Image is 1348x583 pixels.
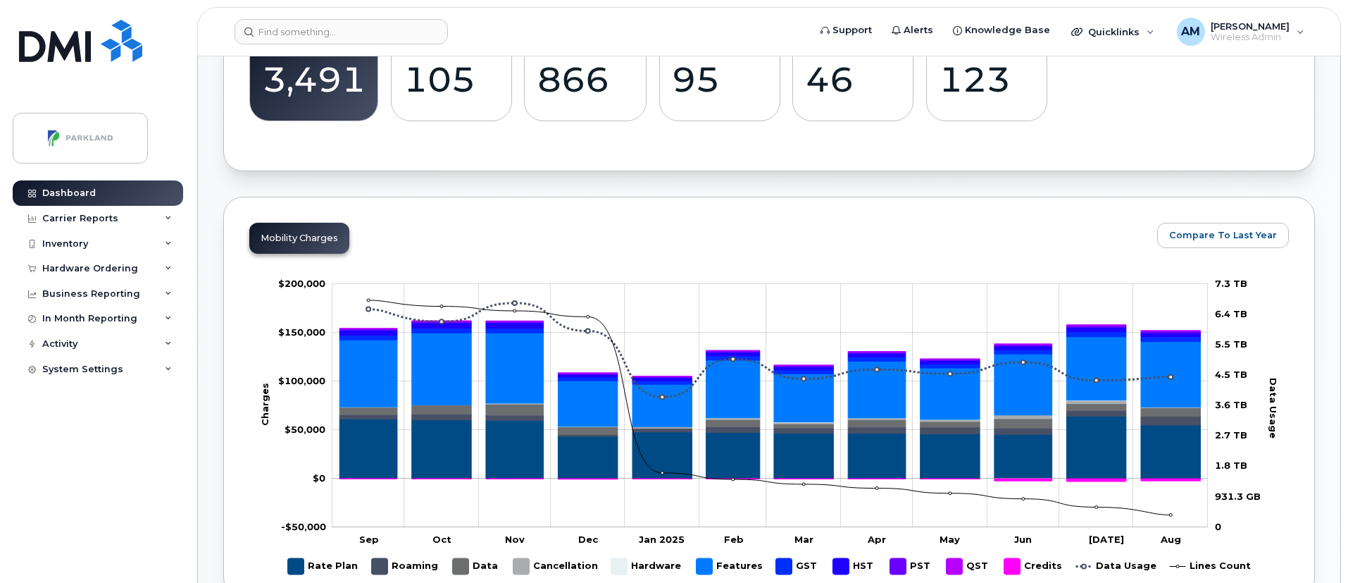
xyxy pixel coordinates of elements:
a: Cancel Candidates95 [672,23,767,113]
tspan: Feb [724,534,744,545]
span: Quicklinks [1088,26,1140,37]
tspan: 5.5 TB [1215,338,1247,350]
g: Chart [259,278,1287,580]
tspan: May [940,534,960,545]
tspan: $200,000 [278,278,325,289]
tspan: Apr [867,534,886,545]
g: Cancellation [513,553,598,580]
a: Knowledge Base [943,16,1060,44]
span: Support [832,23,872,37]
span: Knowledge Base [965,23,1050,37]
tspan: $100,000 [278,375,325,386]
tspan: Mar [794,534,813,545]
g: GST [776,553,819,580]
tspan: Oct [432,534,451,545]
tspan: 931.3 GB [1215,491,1261,502]
tspan: Jun [1014,534,1032,545]
tspan: 2.7 TB [1215,429,1247,441]
g: Hardware [611,553,682,580]
g: Data [453,553,499,580]
g: $0 [285,424,325,435]
g: Lines Count [1170,553,1251,580]
g: Roaming [339,410,1200,436]
tspan: $150,000 [278,326,325,338]
div: 105 [404,59,499,100]
g: Legend [288,553,1251,580]
a: Active3,491 [263,23,366,113]
g: Rate Plan [288,553,358,580]
span: [PERSON_NAME] [1211,20,1290,32]
tspan: Dec [578,534,599,545]
div: 3,491 [263,59,366,100]
tspan: 0 [1215,521,1221,532]
tspan: Aug [1160,534,1181,545]
span: Wireless Admin [1211,32,1290,43]
g: $0 [278,326,325,338]
g: PST [890,553,932,580]
a: Suspended Devices105 [404,23,499,113]
span: Alerts [904,23,933,37]
a: Pending Status46 [806,23,901,113]
div: 95 [672,59,767,100]
g: Features [697,553,763,580]
tspan: 7.3 TB [1215,278,1247,289]
g: QST [947,553,990,580]
g: Data Usage [1076,553,1156,580]
tspan: -$50,000 [281,521,326,532]
g: HST [833,553,876,580]
tspan: $0 [313,472,325,484]
div: Quicklinks [1061,18,1164,46]
a: Support [811,16,882,44]
tspan: 3.6 TB [1215,399,1247,410]
a: Alerts [882,16,943,44]
button: Compare To Last Year [1157,223,1289,248]
div: 866 [537,59,634,100]
g: $0 [278,278,325,289]
div: 123 [939,59,1034,100]
tspan: Nov [505,534,525,545]
tspan: Data Usage [1268,377,1279,438]
div: 46 [806,59,901,100]
g: $0 [281,521,326,532]
input: Find something... [235,19,448,44]
g: Credits [1004,553,1062,580]
tspan: 4.5 TB [1215,369,1247,380]
tspan: [DATE] [1089,534,1124,545]
div: Athira Mani [1167,18,1314,46]
span: AM [1181,23,1200,40]
tspan: 1.8 TB [1215,460,1247,471]
tspan: $50,000 [285,424,325,435]
g: Roaming [372,553,439,580]
g: $0 [278,375,325,386]
tspan: Jan 2025 [639,534,685,545]
tspan: Charges [259,383,270,426]
g: Credits [339,479,1200,481]
tspan: 6.4 TB [1215,308,1247,319]
a: Data Conflicts123 [939,23,1034,113]
g: Features [339,333,1200,426]
g: Rate Plan [339,416,1200,479]
tspan: Sep [359,534,379,545]
span: Compare To Last Year [1169,228,1277,242]
a: Suspend Candidates866 [537,23,634,113]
